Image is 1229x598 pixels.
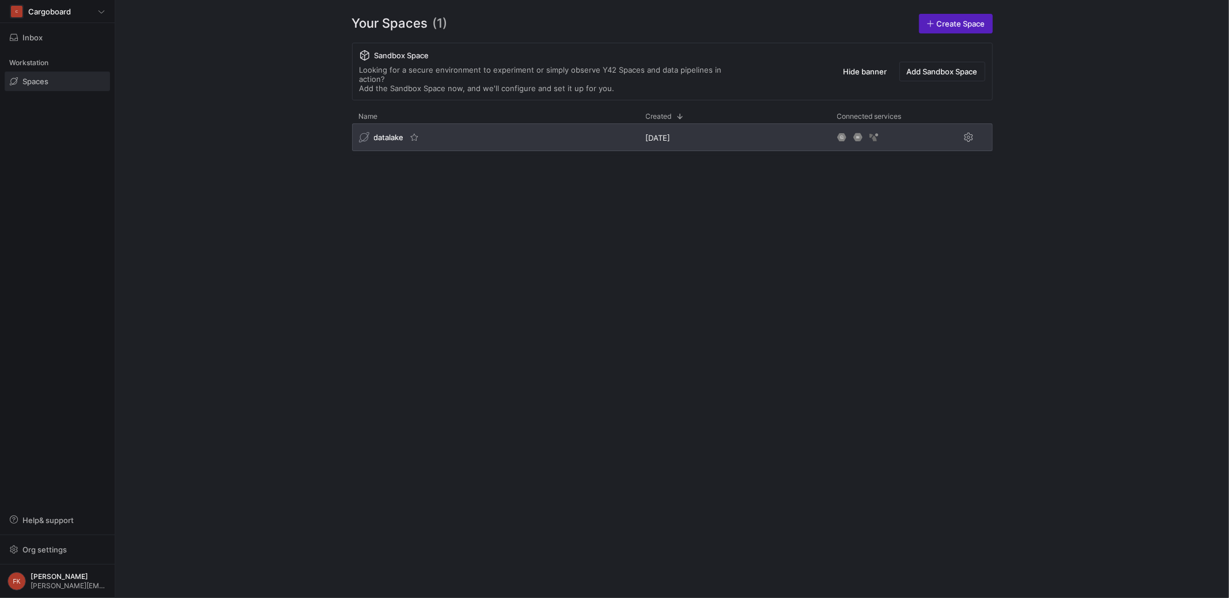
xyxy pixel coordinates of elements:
button: Org settings [5,540,110,559]
span: Sandbox Space [375,51,429,60]
div: Workstation [5,54,110,72]
div: C [11,6,22,17]
span: Cargoboard [28,7,71,16]
span: Org settings [22,545,67,554]
span: Created [646,112,672,121]
button: Add Sandbox Space [899,62,985,81]
span: (1) [433,14,448,33]
a: Org settings [5,546,110,555]
button: Hide banner [836,62,895,81]
span: Inbox [22,33,43,42]
a: Spaces [5,72,110,91]
button: Inbox [5,28,110,47]
span: [DATE] [646,133,671,142]
div: Press SPACE to select this row. [352,123,993,156]
span: Connected services [837,112,902,121]
span: Create Space [937,19,985,28]
span: datalake [374,133,404,142]
a: Create Space [919,14,993,33]
span: Hide banner [844,67,887,76]
button: Help& support [5,510,110,530]
div: Looking for a secure environment to experiment or simply observe Y42 Spaces and data pipelines in... [360,65,746,93]
span: Your Spaces [352,14,428,33]
span: Name [359,112,378,121]
span: Spaces [22,77,48,86]
div: FK [7,572,26,591]
span: Help & support [22,516,74,525]
span: Add Sandbox Space [907,67,978,76]
span: [PERSON_NAME] [31,573,107,581]
span: [PERSON_NAME][EMAIL_ADDRESS][PERSON_NAME][DOMAIN_NAME] [31,582,107,590]
button: FK[PERSON_NAME][PERSON_NAME][EMAIL_ADDRESS][PERSON_NAME][DOMAIN_NAME] [5,569,110,593]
